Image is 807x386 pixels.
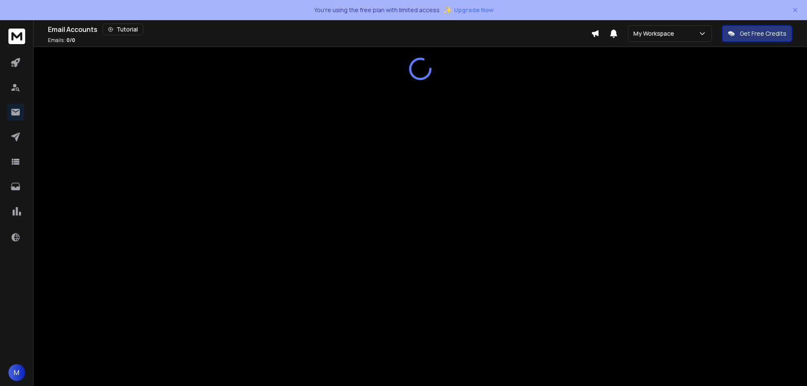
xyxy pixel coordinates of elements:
[103,24,143,35] button: Tutorial
[8,364,25,381] button: M
[48,37,75,44] p: Emails :
[314,6,440,14] p: You're using the free plan with limited access
[740,29,786,38] p: Get Free Credits
[443,2,493,18] button: ✨Upgrade Now
[633,29,678,38] p: My Workspace
[48,24,591,35] div: Email Accounts
[443,4,452,16] span: ✨
[66,37,75,44] span: 0 / 0
[722,25,792,42] button: Get Free Credits
[454,6,493,14] span: Upgrade Now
